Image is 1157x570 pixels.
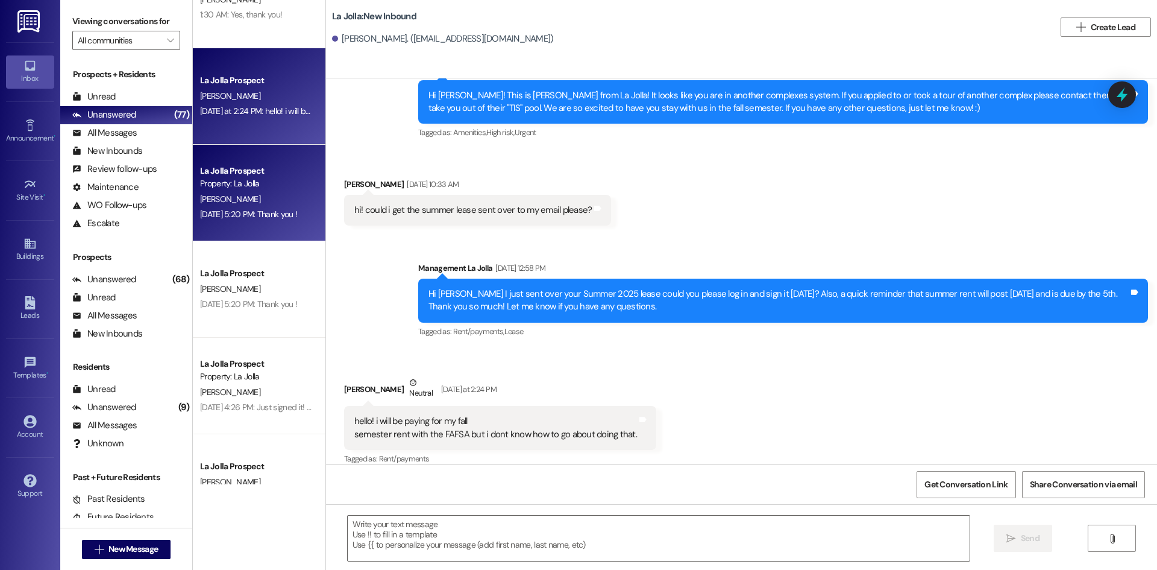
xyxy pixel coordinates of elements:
[72,12,180,31] label: Viewing conversations for
[82,540,171,559] button: New Message
[72,145,142,157] div: New Inbounds
[72,383,116,396] div: Unread
[108,543,158,556] span: New Message
[438,383,497,396] div: [DATE] at 2:24 PM
[200,74,312,87] div: La Jolla Prospect
[200,460,312,473] div: La Jolla Prospect
[200,209,297,220] div: [DATE] 5:20 PM: Thank you !
[1021,532,1039,545] span: Send
[200,370,312,383] div: Property: La Jolla
[344,178,612,195] div: [PERSON_NAME]
[515,127,536,138] span: Urgent
[6,233,54,266] a: Buildings
[200,358,312,370] div: La Jolla Prospect
[332,33,554,45] div: [PERSON_NAME]. ([EMAIL_ADDRESS][DOMAIN_NAME])
[72,511,154,524] div: Future Residents
[492,262,545,274] div: [DATE] 12:58 PM
[72,291,116,304] div: Unread
[924,478,1008,491] span: Get Conversation Link
[917,471,1015,498] button: Get Conversation Link
[344,450,656,467] div: Tagged as:
[200,177,312,190] div: Property: La Jolla
[200,165,312,177] div: La Jolla Prospect
[200,283,260,294] span: [PERSON_NAME]
[418,323,1148,340] div: Tagged as:
[344,376,656,406] div: [PERSON_NAME]
[1061,17,1151,37] button: Create Lead
[428,89,1129,115] div: Hi [PERSON_NAME]! This is [PERSON_NAME] from La Jolla! It looks like you are in another complexes...
[72,273,136,286] div: Unanswered
[6,352,54,385] a: Templates •
[46,369,48,378] span: •
[72,437,124,450] div: Unknown
[43,191,45,200] span: •
[72,401,136,414] div: Unanswered
[200,402,345,413] div: [DATE] 4:26 PM: Just signed it! Thank you!
[504,326,524,337] span: Lease
[6,411,54,444] a: Account
[354,415,637,441] div: hello! i will be paying for my fall semester rent with the FAFSA but i dont know how to go about ...
[95,545,104,554] i: 
[72,181,139,194] div: Maintenance
[418,262,1148,279] div: Management La Jolla
[78,31,161,50] input: All communities
[200,299,297,309] div: [DATE] 5:20 PM: Thank you !
[453,127,487,138] span: Amenities ,
[332,10,416,23] b: La Jolla: New Inbound
[200,477,260,487] span: [PERSON_NAME]
[1108,534,1117,543] i: 
[200,194,260,204] span: [PERSON_NAME]
[6,470,54,503] a: Support
[72,493,145,505] div: Past Residents
[60,361,192,373] div: Residents
[72,90,116,103] div: Unread
[60,251,192,264] div: Prospects
[994,525,1052,552] button: Send
[175,398,192,417] div: (9)
[1006,534,1015,543] i: 
[6,293,54,325] a: Leads
[167,36,174,45] i: 
[72,109,136,121] div: Unanswered
[404,178,459,191] div: [DATE] 10:33 AM
[379,454,430,464] span: Rent/payments
[354,204,592,217] div: hi! could i get the summer lease sent over to my email please?
[200,106,632,116] div: [DATE] at 2:24 PM: hello! i will be paying for my fall semester rent with the FAFSA but i dont kn...
[171,106,192,124] div: (77)
[72,163,157,176] div: Review follow-ups
[72,309,137,322] div: All Messages
[453,326,504,337] span: Rent/payments ,
[72,127,137,139] div: All Messages
[17,10,42,33] img: ResiDesk Logo
[60,68,192,81] div: Prospects + Residents
[200,90,260,101] span: [PERSON_NAME]
[1022,471,1145,498] button: Share Conversation via email
[72,199,146,212] div: WO Follow-ups
[407,376,434,402] div: Neutral
[1030,478,1137,491] span: Share Conversation via email
[6,174,54,207] a: Site Visit •
[72,217,119,230] div: Escalate
[60,471,192,484] div: Past + Future Residents
[72,328,142,340] div: New Inbounds
[6,55,54,88] a: Inbox
[200,267,312,280] div: La Jolla Prospect
[1076,22,1085,32] i: 
[1091,21,1135,34] span: Create Lead
[72,419,137,432] div: All Messages
[169,270,192,289] div: (68)
[486,127,515,138] span: High risk ,
[418,124,1148,141] div: Tagged as:
[428,288,1129,314] div: Hi [PERSON_NAME] I just sent over your Summer 2025 lease could you please log in and sign it [DAT...
[200,387,260,397] span: [PERSON_NAME]
[54,132,55,141] span: •
[200,9,282,20] div: 1:30 AM: Yes, thank you!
